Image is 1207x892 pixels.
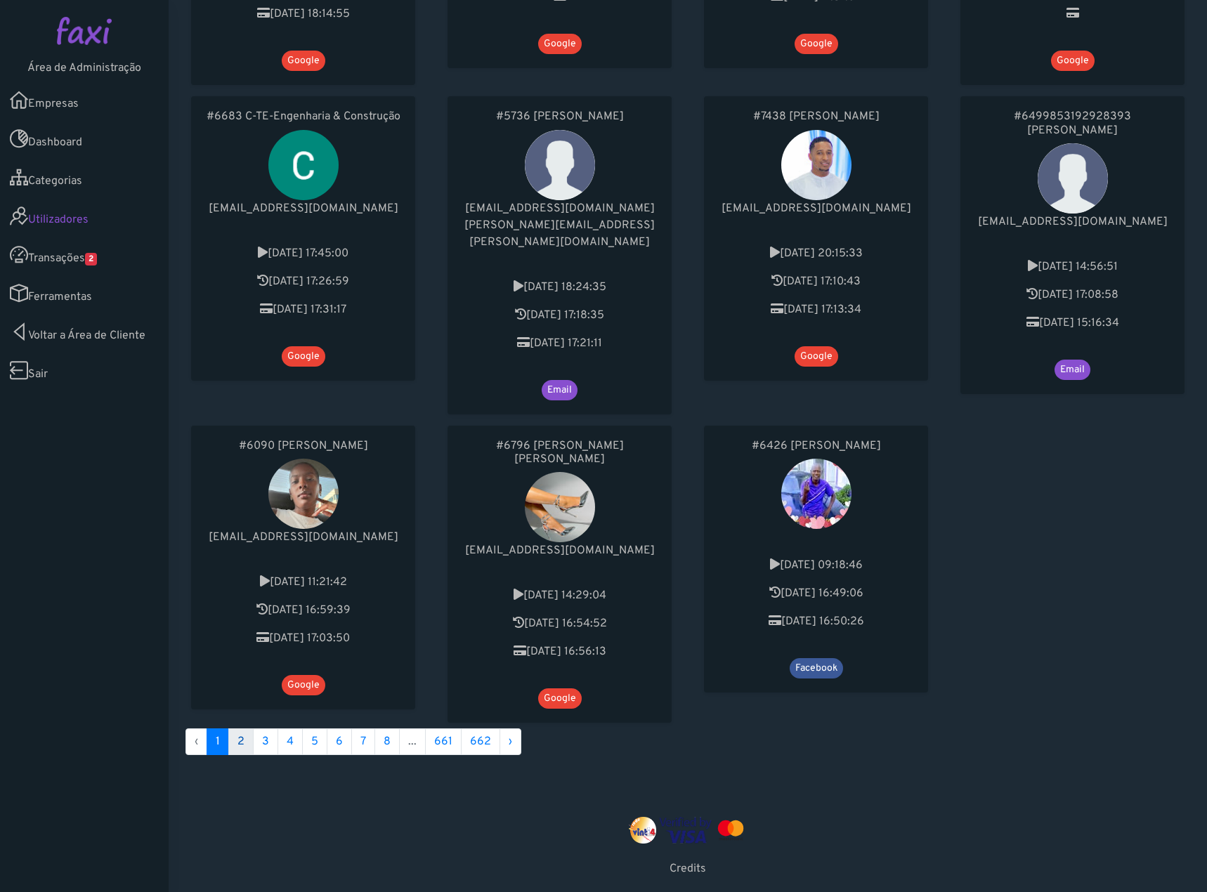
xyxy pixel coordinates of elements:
p: Criado em [974,258,1170,275]
p: Última transacção [462,643,658,660]
p: Última transacção [718,301,914,318]
span: [EMAIL_ADDRESS][DOMAIN_NAME] [722,202,911,216]
span: Google [282,51,325,71]
a: 4 [278,728,303,755]
img: visa [659,817,712,844]
p: Criado em [205,245,401,262]
p: Última transacção [205,6,401,22]
span: [EMAIL_ADDRESS][DOMAIN_NAME] [465,202,655,216]
a: #6683 C-TE-Engenharia & Construção [205,110,401,124]
span: Google [795,34,838,54]
a: #6090 [PERSON_NAME] [205,440,401,453]
span: Google [795,346,838,367]
p: Criado em [718,557,914,574]
a: 662 [461,728,500,755]
span: Google [282,346,325,367]
p: Última transacção [462,335,658,352]
img: mastercard [715,817,747,844]
a: 7 [351,728,375,755]
span: Google [282,675,325,695]
p: Última transacção [718,613,914,630]
p: Criado em [205,574,401,591]
a: #6499853192928393 [PERSON_NAME] [974,110,1170,137]
span: [EMAIL_ADDRESS][DOMAIN_NAME] [209,202,398,216]
span: Google [1051,51,1095,71]
p: Última transacção [205,630,401,647]
a: 8 [374,728,400,755]
span: Google [538,688,582,709]
a: #5736 [PERSON_NAME] [462,110,658,124]
p: Última actividade [205,602,401,619]
a: 661 [425,728,462,755]
span: [PERSON_NAME][EMAIL_ADDRESS][PERSON_NAME][DOMAIN_NAME] [464,218,655,249]
span: [EMAIL_ADDRESS][DOMAIN_NAME] [978,215,1168,229]
p: Última actividade [462,307,658,324]
a: 3 [253,728,278,755]
li: « Anterior [185,728,207,755]
p: Criado em [718,245,914,262]
a: 6 [327,728,352,755]
span: Google [538,34,582,54]
p: Última actividade [718,585,914,602]
a: #6796 [PERSON_NAME] [PERSON_NAME] [462,440,658,466]
span: [EMAIL_ADDRESS][DOMAIN_NAME] [465,544,655,558]
p: Última transacção [205,301,401,318]
a: 2 [228,728,254,755]
a: Credits [670,862,706,876]
span: Email [542,380,578,400]
span: [EMAIL_ADDRESS][DOMAIN_NAME] [209,530,398,544]
span: 2 [85,253,97,265]
a: Proximo » [500,728,521,755]
span: 1 [207,728,229,755]
p: Última actividade [462,615,658,632]
p: Criado em [462,279,658,296]
a: #7438 [PERSON_NAME] [718,110,914,124]
span: Facebook [790,658,843,678]
p: Última transacção [974,6,1170,22]
a: 5 [302,728,327,755]
p: Última actividade [718,273,914,290]
p: Última actividade [205,273,401,290]
span: Email [1055,360,1090,380]
p: Última transacção [974,315,1170,332]
img: vinti4 [629,817,657,844]
p: Criado em [462,587,658,604]
p: Última actividade [974,287,1170,303]
a: #6426 [PERSON_NAME] [718,440,914,453]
